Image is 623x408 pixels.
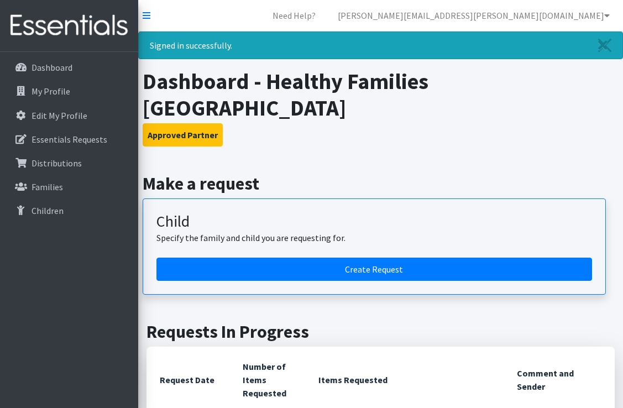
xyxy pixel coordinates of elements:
p: Edit My Profile [32,110,87,121]
h1: Dashboard - Healthy Families [GEOGRAPHIC_DATA] [143,68,619,121]
p: Dashboard [32,62,72,73]
a: Edit My Profile [4,104,134,127]
p: My Profile [32,86,70,97]
button: Approved Partner [143,123,223,147]
div: Signed in successfully. [138,32,623,59]
p: Specify the family and child you are requesting for. [156,231,592,244]
a: Dashboard [4,56,134,79]
a: Create a request for a child or family [156,258,592,281]
p: Families [32,181,63,192]
p: Essentials Requests [32,134,107,145]
a: Children [4,200,134,222]
a: Distributions [4,152,134,174]
h3: Child [156,212,592,231]
a: [PERSON_NAME][EMAIL_ADDRESS][PERSON_NAME][DOMAIN_NAME] [329,4,619,27]
a: Need Help? [264,4,324,27]
h2: Requests In Progress [146,321,615,342]
p: Children [32,205,64,216]
a: Families [4,176,134,198]
a: Essentials Requests [4,128,134,150]
a: Close [587,32,622,59]
h2: Make a request [143,173,619,194]
p: Distributions [32,158,82,169]
img: HumanEssentials [4,7,134,44]
a: My Profile [4,80,134,102]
